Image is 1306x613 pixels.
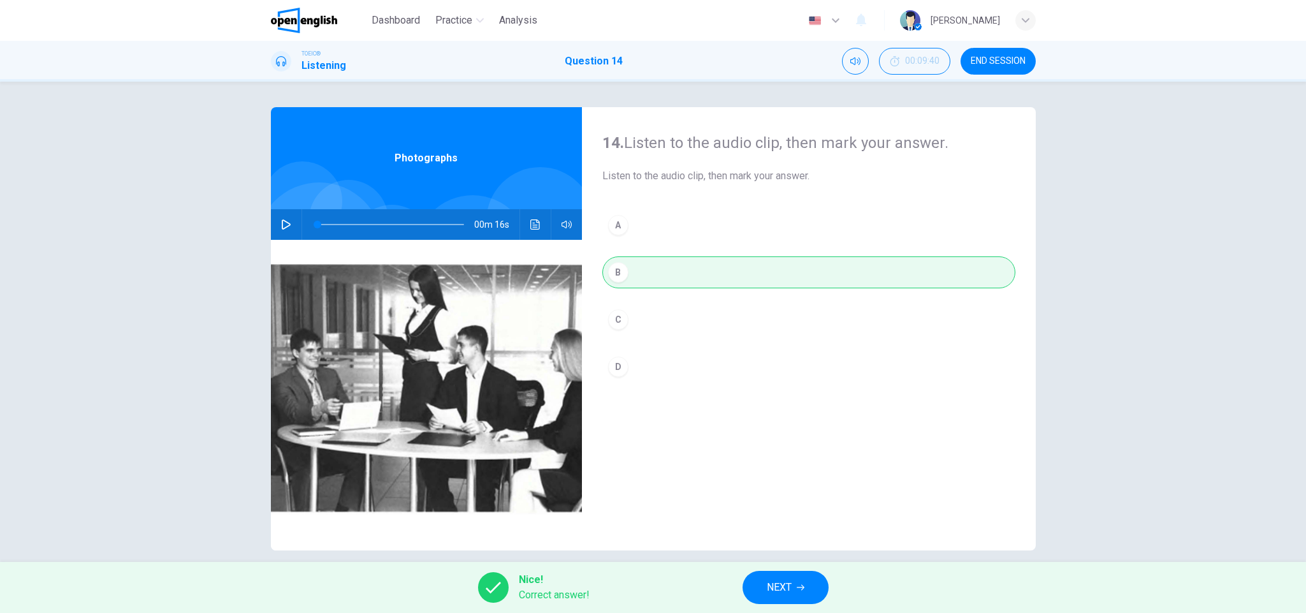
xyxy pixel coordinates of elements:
[842,48,869,75] div: Mute
[519,572,590,587] span: Nice!
[900,10,920,31] img: Profile picture
[602,133,1015,153] h4: Listen to the audio clip, then mark your answer.
[767,579,792,596] span: NEXT
[743,571,829,604] button: NEXT
[430,9,489,32] button: Practice
[366,9,425,32] button: Dashboard
[602,134,624,152] strong: 14.
[435,13,472,28] span: Practice
[519,587,590,603] span: Correct answer!
[525,209,546,240] button: Click to see the audio transcription
[395,151,458,166] span: Photographs
[807,16,823,26] img: en
[879,48,950,75] div: Hide
[474,209,519,240] span: 00m 16s
[602,168,1015,184] span: Listen to the audio clip, then mark your answer.
[494,9,542,32] button: Analysis
[271,8,338,33] img: OpenEnglish logo
[372,13,420,28] span: Dashboard
[271,8,367,33] a: OpenEnglish logo
[271,240,582,550] img: Photographs
[905,56,940,66] span: 00:09:40
[971,56,1026,66] span: END SESSION
[961,48,1036,75] button: END SESSION
[499,13,537,28] span: Analysis
[931,13,1000,28] div: [PERSON_NAME]
[301,58,346,73] h1: Listening
[301,49,321,58] span: TOEIC®
[565,54,623,69] h1: Question 14
[879,48,950,75] button: 00:09:40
